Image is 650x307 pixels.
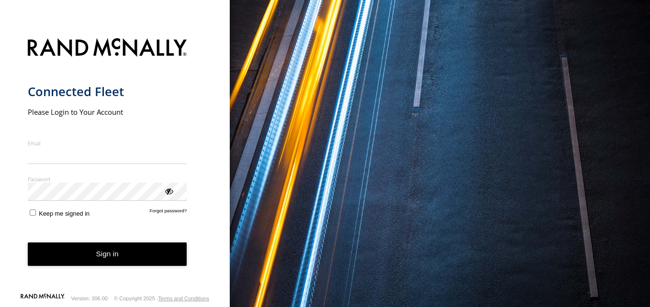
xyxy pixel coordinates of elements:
[28,175,187,183] label: Password
[164,186,173,196] div: ViewPassword
[150,208,187,217] a: Forgot password?
[71,296,108,301] div: Version: 306.00
[21,294,65,303] a: Visit our Website
[114,296,209,301] div: © Copyright 2025 -
[39,210,90,217] span: Keep me signed in
[28,140,187,147] label: Email
[28,107,187,117] h2: Please Login to Your Account
[28,36,187,61] img: Rand McNally
[158,296,209,301] a: Terms and Conditions
[30,209,36,216] input: Keep me signed in
[28,84,187,99] h1: Connected Fleet
[28,33,202,293] form: main
[28,242,187,266] button: Sign in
